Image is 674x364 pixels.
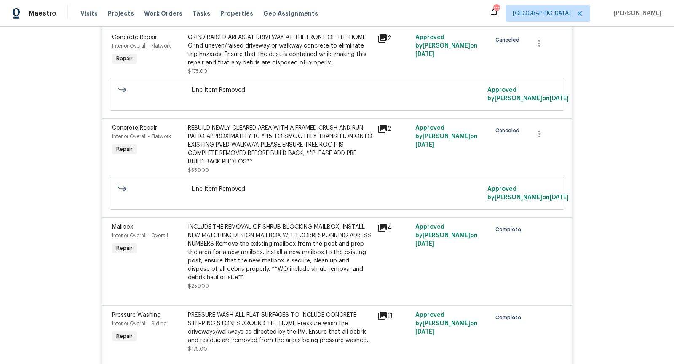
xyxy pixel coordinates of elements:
div: REBUILD NEWLY CLEARED AREA WITH A FRAMED CRUSH AND RUN PATIO APPROXIMATELY 10 * 15 TO SMOOTHLY TR... [188,124,372,166]
span: Repair [113,54,136,63]
div: 11 [377,311,410,321]
span: Interior Overall - Overall [112,233,168,238]
span: Visits [80,9,98,18]
span: [DATE] [415,329,434,335]
div: PRESSURE WASH ALL FLAT SURFACES TO INCLUDE CONCRETE STEPPING STONES AROUND THE HOME Pressure wash... [188,311,372,345]
span: Line Item Removed [192,86,483,94]
div: INCLUDE THE REMOVAL OF SHRUB BLOCKING MAILBOX, INSTALL NEW MATCHING DESIGN MAILBOX WITH CORRESPON... [188,223,372,282]
span: [GEOGRAPHIC_DATA] [513,9,571,18]
span: Interior Overall - Flatwork [112,134,171,139]
span: Work Orders [144,9,182,18]
span: Approved by [PERSON_NAME] on [415,312,478,335]
span: Pressure Washing [112,312,161,318]
span: Mailbox [112,224,133,230]
span: Concrete Repair [112,125,157,131]
div: 2 [377,33,410,43]
span: Canceled [495,36,523,44]
span: Projects [108,9,134,18]
div: 111 [493,5,499,13]
span: [PERSON_NAME] [610,9,661,18]
span: [DATE] [415,51,434,57]
span: [DATE] [550,195,569,201]
span: Approved by [PERSON_NAME] on [415,35,478,57]
span: Geo Assignments [263,9,318,18]
span: Line Item Removed [192,185,483,193]
div: 4 [377,223,410,233]
span: Complete [495,313,524,322]
span: Tasks [193,11,210,16]
span: Interior Overall - Flatwork [112,43,171,48]
span: Approved by [PERSON_NAME] on [487,186,569,201]
span: $175.00 [188,346,207,351]
span: [DATE] [415,142,434,148]
span: [DATE] [415,241,434,247]
div: 2 [377,124,410,134]
span: Maestro [29,9,56,18]
span: Complete [495,225,524,234]
span: Repair [113,332,136,340]
span: [DATE] [550,96,569,102]
span: $550.00 [188,168,209,173]
span: Approved by [PERSON_NAME] on [487,87,569,102]
span: Concrete Repair [112,35,157,40]
span: Repair [113,145,136,153]
span: $250.00 [188,284,209,289]
span: Canceled [495,126,523,135]
span: $175.00 [188,69,207,74]
div: GRIND RAISED AREAS AT DRIVEWAY AT THE FRONT OF THE HOME Grind uneven/raised driveway or walkway c... [188,33,372,67]
span: Properties [220,9,253,18]
span: Approved by [PERSON_NAME] on [415,224,478,247]
span: Interior Overall - Siding [112,321,167,326]
span: Repair [113,244,136,252]
span: Approved by [PERSON_NAME] on [415,125,478,148]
